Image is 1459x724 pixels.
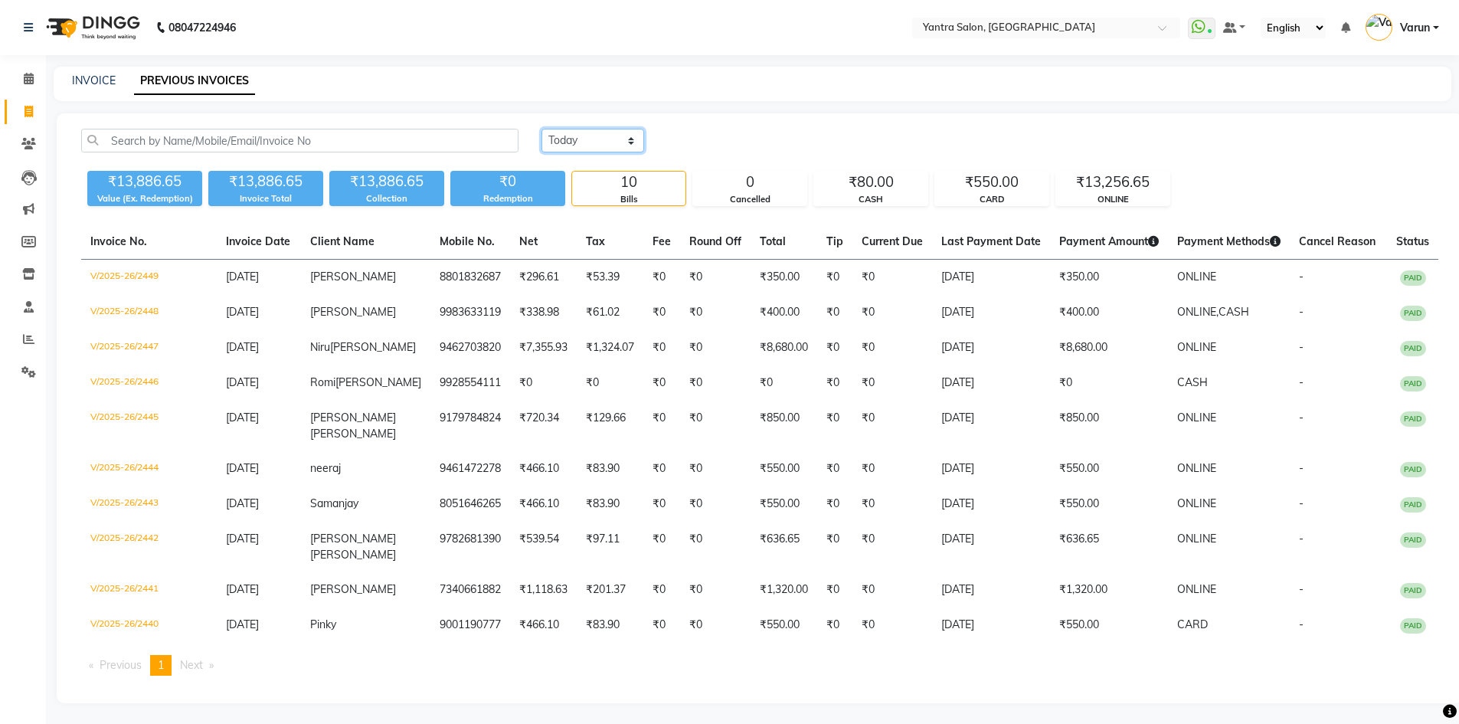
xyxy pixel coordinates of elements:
[39,6,144,49] img: logo
[510,330,577,365] td: ₹7,355.93
[310,618,336,631] span: Pinky
[1050,260,1168,296] td: ₹350.00
[1400,497,1426,513] span: PAID
[510,608,577,643] td: ₹466.10
[226,411,259,424] span: [DATE]
[1400,583,1426,598] span: PAID
[310,411,396,424] span: [PERSON_NAME]
[430,451,510,486] td: 9461472278
[1299,496,1304,510] span: -
[577,330,643,365] td: ₹1,324.07
[577,451,643,486] td: ₹83.90
[1219,305,1249,319] span: CASH
[814,172,927,193] div: ₹80.00
[510,486,577,522] td: ₹466.10
[158,658,164,672] span: 1
[817,572,852,608] td: ₹0
[81,401,217,451] td: V/2025-26/2445
[226,270,259,283] span: [DATE]
[751,522,817,572] td: ₹636.65
[1299,234,1376,248] span: Cancel Reason
[100,658,142,672] span: Previous
[81,129,519,152] input: Search by Name/Mobile/Email/Invoice No
[310,496,358,510] span: Samanjay
[932,608,1050,643] td: [DATE]
[751,572,817,608] td: ₹1,320.00
[643,522,680,572] td: ₹0
[310,340,330,354] span: Niru
[1050,365,1168,401] td: ₹0
[643,295,680,330] td: ₹0
[932,260,1050,296] td: [DATE]
[932,401,1050,451] td: [DATE]
[643,330,680,365] td: ₹0
[817,295,852,330] td: ₹0
[1299,340,1304,354] span: -
[862,234,923,248] span: Current Due
[1299,375,1304,389] span: -
[335,375,421,389] span: [PERSON_NAME]
[932,572,1050,608] td: [DATE]
[751,295,817,330] td: ₹400.00
[852,608,932,643] td: ₹0
[87,171,202,192] div: ₹13,886.65
[751,260,817,296] td: ₹350.00
[310,270,396,283] span: [PERSON_NAME]
[226,234,290,248] span: Invoice Date
[208,192,323,205] div: Invoice Total
[643,486,680,522] td: ₹0
[577,365,643,401] td: ₹0
[329,192,444,205] div: Collection
[751,486,817,522] td: ₹550.00
[1050,486,1168,522] td: ₹550.00
[577,295,643,330] td: ₹61.02
[81,295,217,330] td: V/2025-26/2448
[577,401,643,451] td: ₹129.66
[430,401,510,451] td: 9179784824
[72,74,116,87] a: INVOICE
[1400,462,1426,477] span: PAID
[226,618,259,631] span: [DATE]
[1050,330,1168,365] td: ₹8,680.00
[680,522,751,572] td: ₹0
[430,486,510,522] td: 8051646265
[751,401,817,451] td: ₹850.00
[932,486,1050,522] td: [DATE]
[852,365,932,401] td: ₹0
[226,496,259,510] span: [DATE]
[450,171,565,192] div: ₹0
[852,522,932,572] td: ₹0
[1396,234,1429,248] span: Status
[643,451,680,486] td: ₹0
[510,522,577,572] td: ₹539.54
[680,608,751,643] td: ₹0
[577,572,643,608] td: ₹201.37
[817,330,852,365] td: ₹0
[680,365,751,401] td: ₹0
[510,401,577,451] td: ₹720.34
[1050,401,1168,451] td: ₹850.00
[440,234,495,248] span: Mobile No.
[817,365,852,401] td: ₹0
[1400,618,1426,634] span: PAID
[81,260,217,296] td: V/2025-26/2449
[852,330,932,365] td: ₹0
[680,260,751,296] td: ₹0
[1050,295,1168,330] td: ₹400.00
[932,330,1050,365] td: [DATE]
[1177,305,1219,319] span: ONLINE,
[817,451,852,486] td: ₹0
[226,340,259,354] span: [DATE]
[653,234,671,248] span: Fee
[643,608,680,643] td: ₹0
[932,522,1050,572] td: [DATE]
[1177,234,1281,248] span: Payment Methods
[510,295,577,330] td: ₹338.98
[1050,608,1168,643] td: ₹550.00
[1366,14,1392,41] img: Varun
[1299,582,1304,596] span: -
[643,401,680,451] td: ₹0
[226,305,259,319] span: [DATE]
[577,260,643,296] td: ₹53.39
[81,486,217,522] td: V/2025-26/2443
